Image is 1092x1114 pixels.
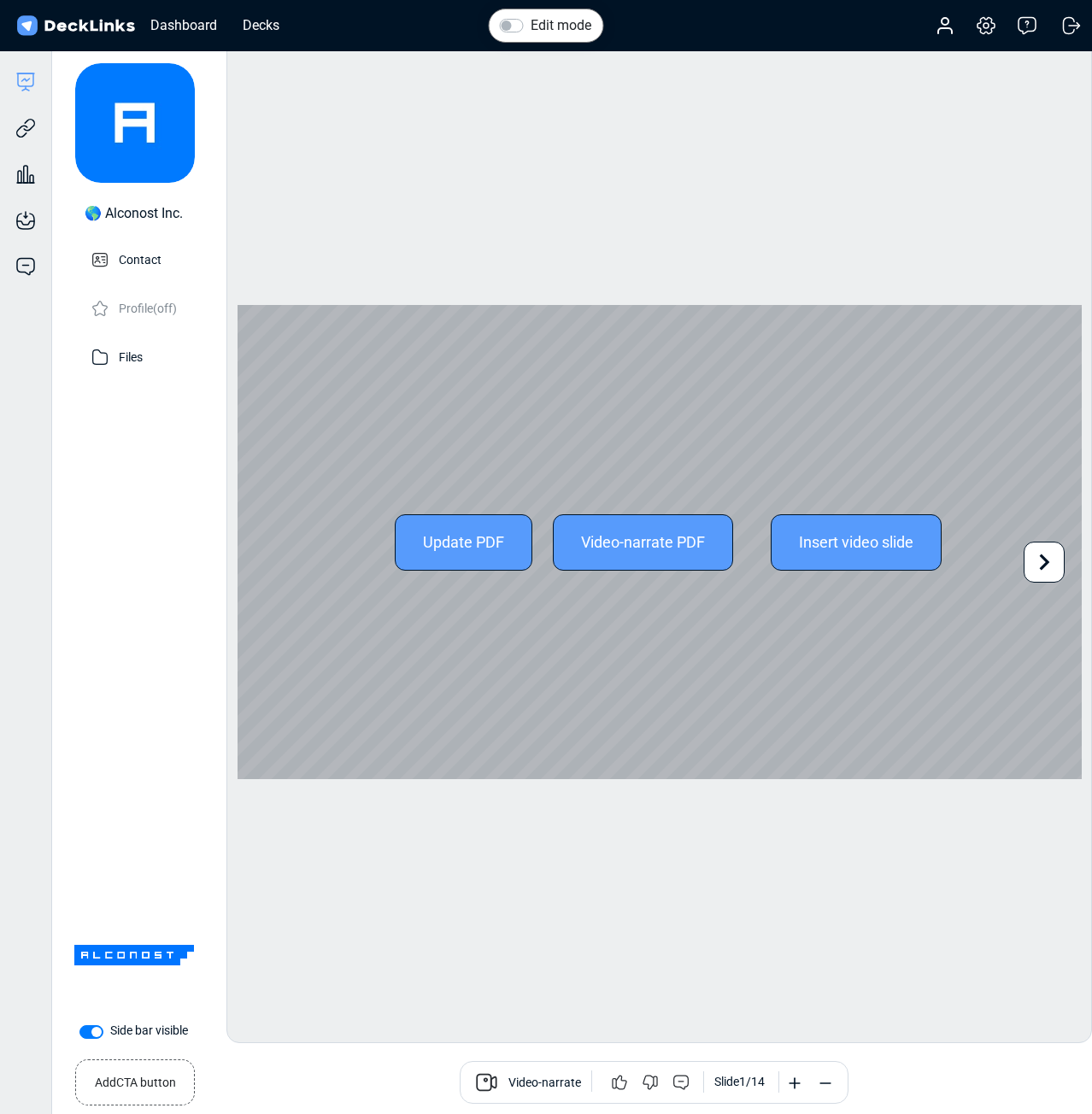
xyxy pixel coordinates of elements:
[85,203,183,224] div: 🌎 Alconost Inc.
[714,1073,765,1091] div: Slide 1 / 14
[75,63,195,183] img: avatar
[95,1067,176,1092] small: Add CTA button
[119,248,161,269] p: Contact
[14,14,138,38] img: DeckLinks
[119,345,143,366] p: Files
[74,895,194,1015] img: Company Banner
[508,1074,581,1094] span: Video-narrate
[142,15,226,36] div: Dashboard
[395,514,532,571] div: Update PDF
[531,15,591,36] label: Edit mode
[234,15,288,36] div: Decks
[110,1022,188,1040] label: Side bar visible
[119,296,177,318] p: Profile (off)
[553,514,733,571] div: Video-narrate PDF
[771,514,942,571] div: Insert video slide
